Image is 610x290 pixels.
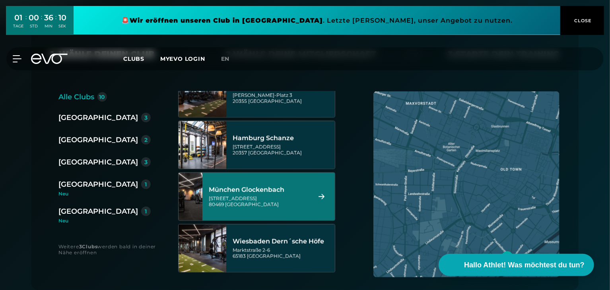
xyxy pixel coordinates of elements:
[373,91,559,277] img: map
[179,224,226,272] img: Wiesbaden Dern´sche Höfe
[144,115,148,120] div: 3
[82,244,97,249] strong: Clubs
[179,121,226,169] img: Hamburg Schanze
[44,12,53,23] div: 36
[58,91,94,102] div: Alle Clubs
[44,23,53,29] div: MIN
[209,195,309,207] div: [STREET_ADDRESS] 80469 [GEOGRAPHIC_DATA]
[144,137,148,143] div: 2
[233,144,332,156] div: [STREET_ADDRESS] 20357 [GEOGRAPHIC_DATA]
[233,238,332,246] div: Wiesbaden Dern´sche Höfe
[58,12,66,23] div: 10
[41,13,42,34] div: :
[145,209,147,214] div: 1
[221,55,230,62] span: en
[439,254,594,276] button: Hallo Athlet! Was möchtest du tun?
[58,179,138,190] div: [GEOGRAPHIC_DATA]
[58,191,157,196] div: Neu
[160,55,205,62] a: MYEVO LOGIN
[29,12,39,23] div: 00
[58,244,162,255] div: Weitere werden bald in deiner Nähe eröffnen
[58,23,66,29] div: SEK
[58,157,138,168] div: [GEOGRAPHIC_DATA]
[29,23,39,29] div: STD
[123,55,160,62] a: Clubs
[58,218,151,223] div: Neu
[464,260,585,271] span: Hallo Athlet! Was möchtest du tun?
[233,92,332,104] div: [PERSON_NAME]-Platz 3 20355 [GEOGRAPHIC_DATA]
[167,173,214,220] img: München Glockenbach
[13,12,23,23] div: 01
[58,134,138,145] div: [GEOGRAPHIC_DATA]
[99,94,105,100] div: 10
[58,112,138,123] div: [GEOGRAPHIC_DATA]
[179,70,226,117] img: Hamburg Stadthausbrücke
[144,159,148,165] div: 3
[79,244,82,249] strong: 3
[58,206,138,217] div: [GEOGRAPHIC_DATA]
[209,186,309,194] div: München Glockenbach
[221,54,239,64] a: en
[13,23,23,29] div: TAGE
[233,247,332,259] div: Marktstraße 2-6 65183 [GEOGRAPHIC_DATA]
[25,13,27,34] div: :
[233,134,332,142] div: Hamburg Schanze
[55,13,56,34] div: :
[145,182,147,187] div: 1
[573,17,592,24] span: CLOSE
[123,55,144,62] span: Clubs
[560,6,604,35] button: CLOSE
